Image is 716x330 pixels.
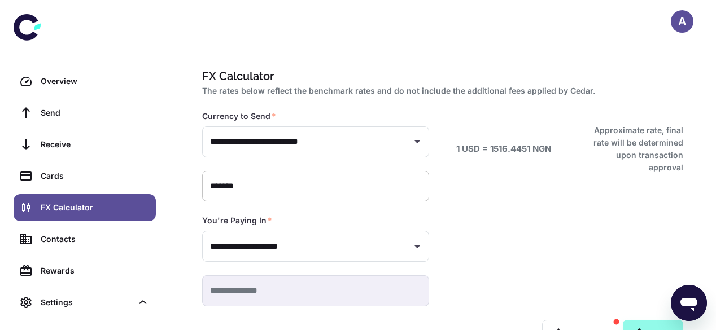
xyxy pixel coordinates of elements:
div: Settings [14,289,156,316]
div: FX Calculator [41,201,149,214]
iframe: Button to launch messaging window [671,285,707,321]
label: You're Paying In [202,215,272,226]
div: Overview [41,75,149,87]
a: Receive [14,131,156,158]
div: Cards [41,170,149,182]
a: Overview [14,68,156,95]
a: Send [14,99,156,126]
div: Contacts [41,233,149,245]
div: Receive [41,138,149,151]
a: FX Calculator [14,194,156,221]
label: Currency to Send [202,111,276,122]
button: Open [409,239,425,254]
h6: 1 USD = 1516.4451 NGN [456,143,551,156]
h1: FX Calculator [202,68,679,85]
a: Contacts [14,226,156,253]
button: A [671,10,693,33]
button: Open [409,134,425,149]
h6: Approximate rate, final rate will be determined upon transaction approval [581,124,683,174]
div: Rewards [41,265,149,277]
div: Settings [41,296,132,309]
a: Rewards [14,257,156,284]
a: Cards [14,162,156,190]
div: Send [41,107,149,119]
